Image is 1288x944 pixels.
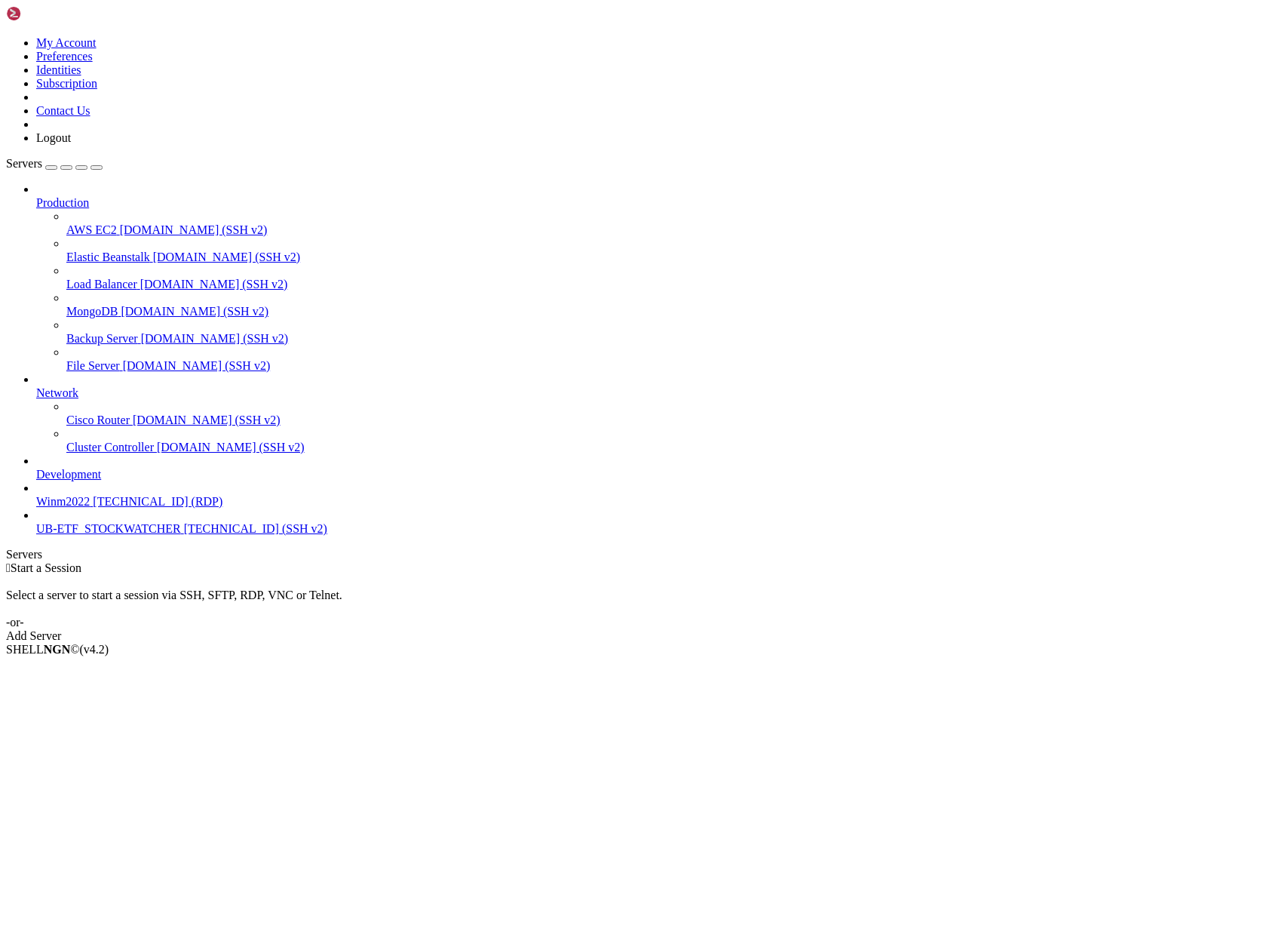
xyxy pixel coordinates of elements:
span: Cisco Router [66,414,130,426]
a: AWS EC2 [DOMAIN_NAME] (SSH v2) [66,223,1282,237]
a: MongoDB [DOMAIN_NAME] (SSH v2) [66,305,1282,318]
a: UB-ETF_STOCKWATCHER [TECHNICAL_ID] (SSH v2) [36,522,1282,536]
li: Backup Server [DOMAIN_NAME] (SSH v2) [66,318,1282,346]
span: Winm2022 [36,495,90,508]
span: [DOMAIN_NAME] (SSH v2) [121,305,268,318]
span: UB-ETF_STOCKWATCHER [36,522,181,535]
span: File Server [66,359,120,372]
span: [TECHNICAL_ID] (RDP) [93,495,222,508]
span: Cluster Controller [66,441,154,454]
a: My Account [36,36,97,49]
li: Cisco Router [DOMAIN_NAME] (SSH v2) [66,400,1282,427]
li: Production [36,183,1282,373]
a: Winm2022 [TECHNICAL_ID] (RDP) [36,495,1282,509]
span: Servers [6,157,42,170]
span: [DOMAIN_NAME] (SSH v2) [157,441,305,454]
b: NGN [44,643,71,656]
span: [DOMAIN_NAME] (SSH v2) [123,359,271,372]
span: [DOMAIN_NAME] (SSH v2) [153,251,301,263]
span: MongoDB [66,305,118,318]
span: SHELL © [6,643,109,656]
span: Start a Session [11,561,81,574]
span: [DOMAIN_NAME] (SSH v2) [140,278,288,291]
a: Servers [6,157,103,170]
span: AWS EC2 [66,223,117,236]
div: Add Server [6,629,1282,643]
span: Development [36,468,101,481]
li: UB-ETF_STOCKWATCHER [TECHNICAL_ID] (SSH v2) [36,509,1282,536]
a: Backup Server [DOMAIN_NAME] (SSH v2) [66,332,1282,346]
span: [DOMAIN_NAME] (SSH v2) [120,223,268,236]
li: Development [36,454,1282,481]
a: Cisco Router [DOMAIN_NAME] (SSH v2) [66,414,1282,427]
span: Load Balancer [66,278,137,291]
div: Servers [6,548,1282,561]
span: 4.2.0 [80,643,109,656]
li: File Server [DOMAIN_NAME] (SSH v2) [66,346,1282,373]
span:  [6,561,11,574]
li: Winm2022 [TECHNICAL_ID] (RDP) [36,481,1282,509]
span: Network [36,386,78,399]
li: Elastic Beanstalk [DOMAIN_NAME] (SSH v2) [66,237,1282,264]
img: Shellngn [6,6,93,21]
li: Cluster Controller [DOMAIN_NAME] (SSH v2) [66,427,1282,454]
a: Contact Us [36,104,90,117]
a: Elastic Beanstalk [DOMAIN_NAME] (SSH v2) [66,251,1282,264]
li: Network [36,373,1282,454]
span: [DOMAIN_NAME] (SSH v2) [133,414,281,426]
a: File Server [DOMAIN_NAME] (SSH v2) [66,359,1282,373]
li: Load Balancer [DOMAIN_NAME] (SSH v2) [66,264,1282,291]
span: Production [36,196,89,209]
a: Identities [36,63,81,76]
a: Load Balancer [DOMAIN_NAME] (SSH v2) [66,278,1282,291]
a: Cluster Controller [DOMAIN_NAME] (SSH v2) [66,441,1282,454]
a: Network [36,386,1282,400]
div: Select a server to start a session via SSH, SFTP, RDP, VNC or Telnet. -or- [6,575,1282,629]
a: Development [36,468,1282,481]
a: Preferences [36,50,93,63]
span: Backup Server [66,332,138,345]
li: AWS EC2 [DOMAIN_NAME] (SSH v2) [66,210,1282,237]
span: [TECHNICAL_ID] (SSH v2) [184,522,327,535]
span: [DOMAIN_NAME] (SSH v2) [141,332,289,345]
a: Logout [36,131,71,144]
a: Subscription [36,77,97,90]
a: Production [36,196,1282,210]
span: Elastic Beanstalk [66,251,150,263]
li: MongoDB [DOMAIN_NAME] (SSH v2) [66,291,1282,318]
